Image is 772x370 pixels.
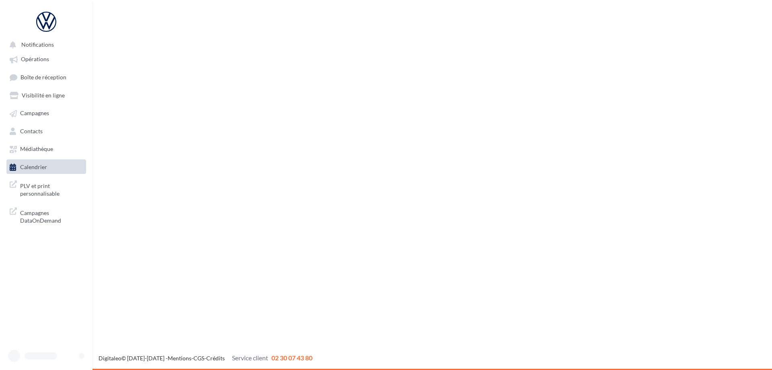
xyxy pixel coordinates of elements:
[20,146,53,153] span: Médiathèque
[271,354,312,362] span: 02 30 07 43 80
[5,105,88,120] a: Campagnes
[5,52,88,66] a: Opérations
[21,41,54,48] span: Notifications
[21,74,66,81] span: Boîte de réception
[22,92,65,99] span: Visibilité en ligne
[99,355,121,362] a: Digitaleo
[99,355,312,362] span: © [DATE]-[DATE] - - -
[20,128,43,134] span: Contacts
[20,180,83,198] span: PLV et print personnalisable
[168,355,191,362] a: Mentions
[5,70,88,85] a: Boîte de réception
[5,141,88,156] a: Médiathèque
[193,355,204,362] a: CGS
[21,56,49,63] span: Opérations
[232,354,268,362] span: Service client
[5,88,88,102] a: Visibilité en ligne
[5,204,88,228] a: Campagnes DataOnDemand
[5,124,88,138] a: Contacts
[20,163,47,170] span: Calendrier
[20,207,83,225] span: Campagnes DataOnDemand
[5,177,88,201] a: PLV et print personnalisable
[206,355,225,362] a: Crédits
[5,159,88,174] a: Calendrier
[20,110,49,117] span: Campagnes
